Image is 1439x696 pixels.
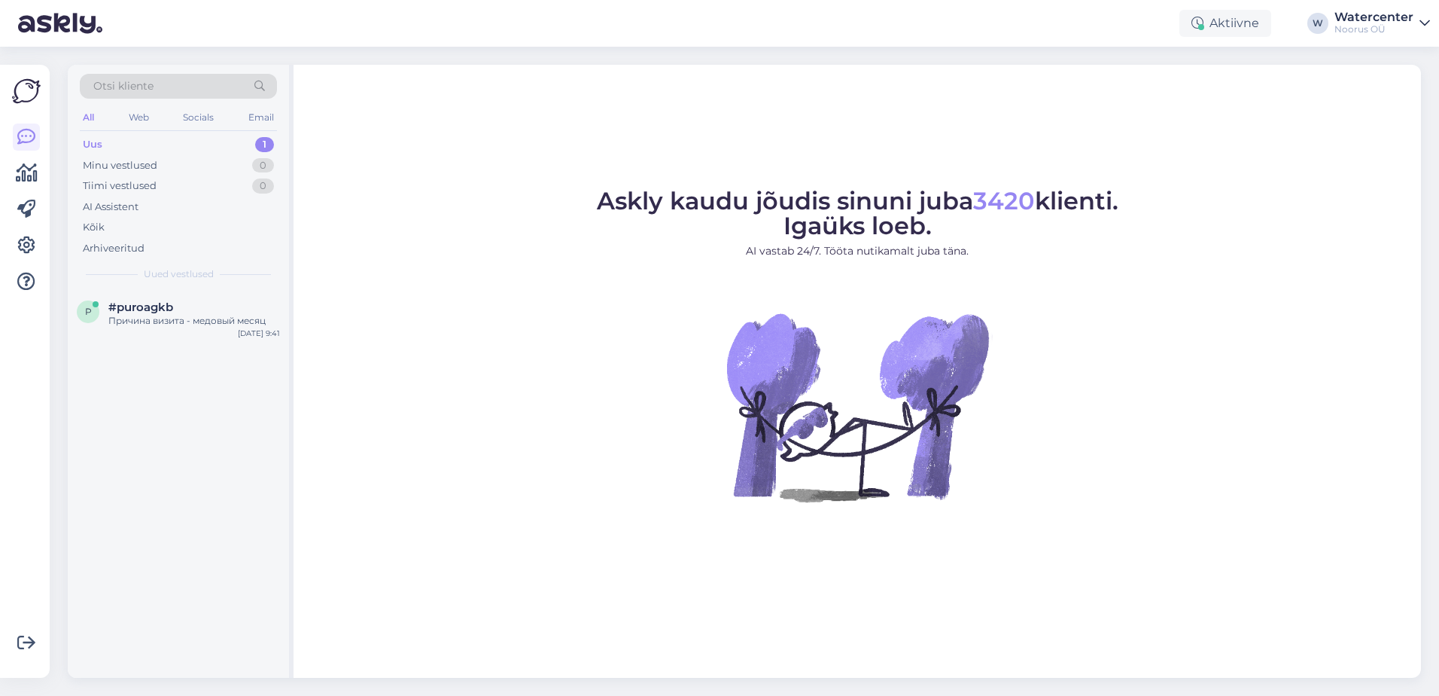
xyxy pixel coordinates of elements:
[1334,23,1413,35] div: Noorus OÜ
[83,179,157,194] div: Tiimi vestlused
[1179,10,1271,37] div: Aktiivne
[83,158,157,173] div: Minu vestlused
[1334,11,1430,35] a: WatercenterNoorus OÜ
[252,179,274,194] div: 0
[252,158,274,173] div: 0
[1307,13,1328,34] div: W
[238,328,280,339] div: [DATE] 9:41
[83,220,105,235] div: Kõik
[144,267,214,281] span: Uued vestlused
[108,314,280,328] div: Причина визита - медовый месяц
[83,137,102,152] div: Uus
[180,108,217,127] div: Socials
[83,241,145,256] div: Arhiveeritud
[245,108,277,127] div: Email
[108,301,173,314] span: #puroagkb
[85,306,92,317] span: p
[722,271,993,542] img: No Chat active
[83,200,138,215] div: AI Assistent
[80,108,97,127] div: All
[126,108,152,127] div: Web
[12,77,41,105] img: Askly Logo
[597,243,1118,259] p: AI vastab 24/7. Tööta nutikamalt juba täna.
[93,78,154,94] span: Otsi kliente
[597,186,1118,240] span: Askly kaudu jõudis sinuni juba klienti. Igaüks loeb.
[1334,11,1413,23] div: Watercenter
[255,137,274,152] div: 1
[973,186,1035,215] span: 3420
